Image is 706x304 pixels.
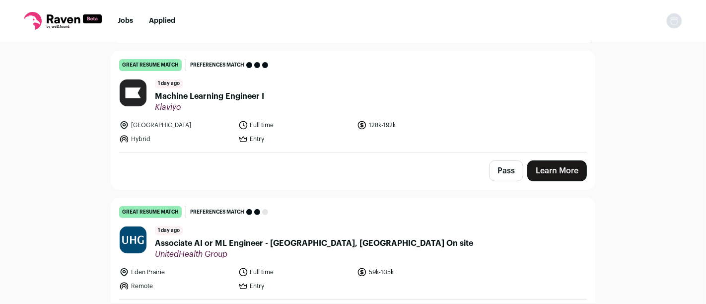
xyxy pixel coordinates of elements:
span: Preferences match [190,60,244,70]
img: ce5bb112137e9fa6fac42524d9652fe807834fc36a204334b59d05f2cc57c70d.jpg [120,79,146,106]
span: 1 day ago [155,79,183,88]
a: great resume match Preferences match 1 day ago Machine Learning Engineer I Klaviyo [GEOGRAPHIC_DA... [111,51,595,152]
li: Full time [238,267,352,277]
button: Pass [489,160,523,181]
a: Learn More [527,160,587,181]
div: great resume match [119,206,182,218]
li: Hybrid [119,134,232,144]
span: UnitedHealth Group [155,249,473,259]
a: great resume match Preferences match 1 day ago Associate AI or ML Engineer - [GEOGRAPHIC_DATA], [... [111,198,595,299]
img: nopic.png [666,13,682,29]
span: Associate AI or ML Engineer - [GEOGRAPHIC_DATA], [GEOGRAPHIC_DATA] On site [155,237,473,249]
a: Applied [149,17,175,24]
span: 1 day ago [155,226,183,235]
div: great resume match [119,59,182,71]
li: Full time [238,120,352,130]
li: Entry [238,281,352,291]
li: Eden Prairie [119,267,232,277]
span: Machine Learning Engineer I [155,90,264,102]
span: Klaviyo [155,102,264,112]
li: Remote [119,281,232,291]
a: Jobs [118,17,133,24]
li: 59k-105k [357,267,470,277]
li: [GEOGRAPHIC_DATA] [119,120,232,130]
li: Entry [238,134,352,144]
li: 128k-192k [357,120,470,130]
img: ffa5d9c8bf531f089f6a81eefc9b4bc2b716eb01b2c9ca17ed41eff3d525edec.jpg [120,227,146,253]
span: Preferences match [190,207,244,217]
button: Open dropdown [666,13,682,29]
